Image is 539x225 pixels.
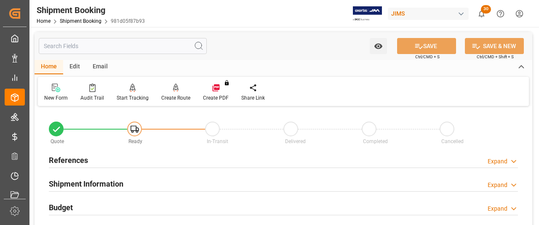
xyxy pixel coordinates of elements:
a: Shipment Booking [60,18,101,24]
span: Quote [51,138,64,144]
div: JIMS [388,8,469,20]
div: Expand [488,181,507,190]
div: Home [35,60,63,74]
div: Share Link [241,94,265,102]
div: Audit Trail [80,94,104,102]
h2: Shipment Information [49,178,123,190]
div: Shipment Booking [37,4,145,16]
button: Help Center [491,4,510,23]
span: Delivered [285,138,306,144]
span: In-Transit [207,138,228,144]
input: Search Fields [39,38,207,54]
button: show 30 new notifications [472,4,491,23]
button: JIMS [388,5,472,22]
div: Edit [63,60,86,74]
span: Ready [128,138,142,144]
div: Email [86,60,114,74]
span: Ctrl/CMD + S [415,54,440,60]
div: New Form [44,94,68,102]
div: Create Route [161,94,190,102]
button: SAVE & NEW [465,38,524,54]
span: 30 [481,5,491,14]
div: Expand [488,157,507,166]
img: Exertis%20JAM%20-%20Email%20Logo.jpg_1722504956.jpg [353,6,382,21]
div: Start Tracking [117,94,149,102]
a: Home [37,18,51,24]
div: Expand [488,204,507,213]
span: Completed [363,138,388,144]
span: Cancelled [441,138,464,144]
button: open menu [370,38,387,54]
h2: References [49,155,88,166]
button: SAVE [397,38,456,54]
h2: Budget [49,202,73,213]
span: Ctrl/CMD + Shift + S [477,54,514,60]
